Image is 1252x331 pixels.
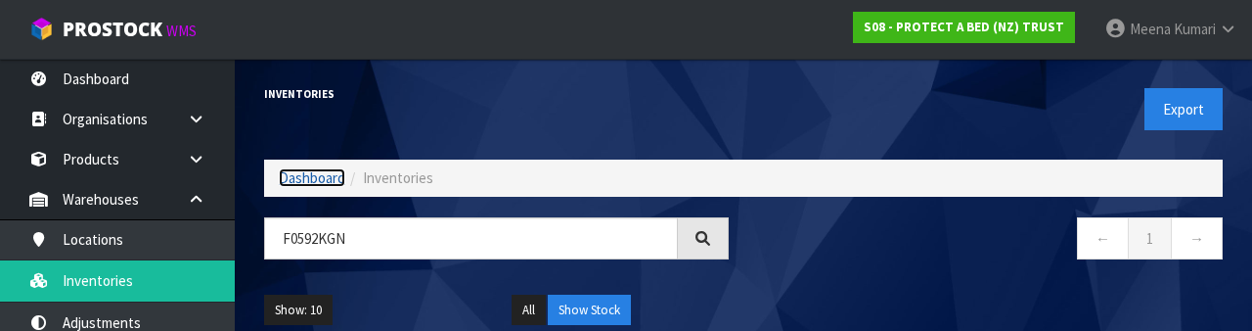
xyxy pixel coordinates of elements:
[1144,88,1223,130] button: Export
[166,22,197,40] small: WMS
[548,295,631,326] button: Show Stock
[363,168,433,187] span: Inventories
[1174,20,1216,38] span: Kumari
[864,19,1064,35] strong: S08 - PROTECT A BED (NZ) TRUST
[1171,217,1223,260] a: →
[279,168,345,187] a: Dashboard
[512,295,546,326] button: All
[853,12,1075,43] a: S08 - PROTECT A BED (NZ) TRUST
[63,17,162,42] span: ProStock
[1128,217,1172,260] a: 1
[1130,20,1171,38] span: Meena
[264,88,729,100] h1: Inventories
[264,217,678,260] input: Search inventories
[758,217,1223,265] nav: Page navigation
[264,295,333,326] button: Show: 10
[29,17,54,41] img: cube-alt.png
[1077,217,1129,260] a: ←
